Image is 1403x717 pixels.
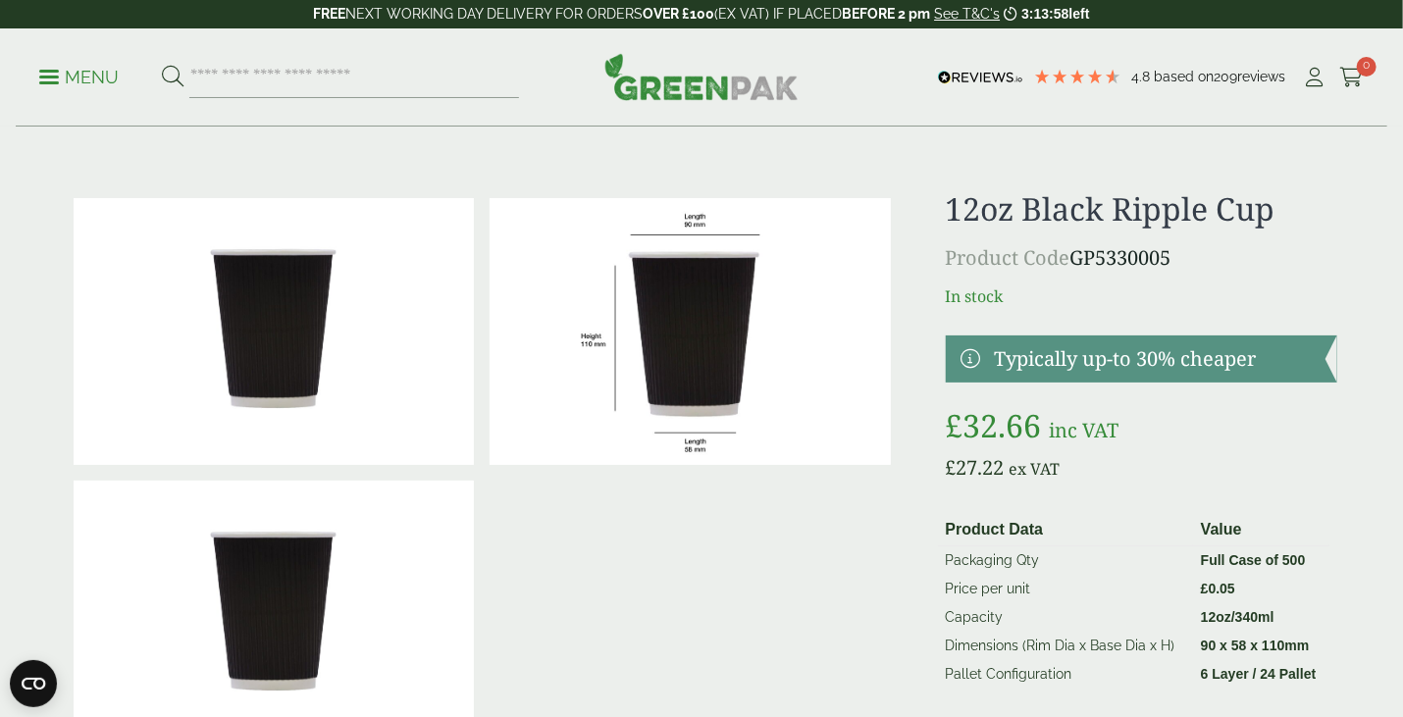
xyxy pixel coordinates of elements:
i: Cart [1339,68,1364,87]
img: GreenPak Supplies [604,53,799,100]
strong: FREE [313,6,345,22]
span: £ [1201,581,1209,596]
td: Price per unit [938,575,1193,603]
img: RippleCup_12ozBlack [490,198,890,465]
p: In stock [946,284,1337,308]
span: 3:13:58 [1021,6,1068,22]
td: Packaging Qty [938,546,1193,576]
a: 0 [1339,63,1364,92]
button: Open CMP widget [10,660,57,707]
span: 4.8 [1131,69,1154,84]
th: Product Data [938,514,1193,546]
strong: 12oz/340ml [1201,609,1274,625]
span: 209 [1214,69,1237,84]
strong: BEFORE 2 pm [842,6,930,22]
strong: Full Case of 500 [1201,552,1306,568]
td: Pallet Configuration [938,660,1193,689]
strong: 6 Layer / 24 Pallet [1201,666,1317,682]
th: Value [1193,514,1329,546]
p: Menu [39,66,119,89]
i: My Account [1303,68,1327,87]
td: Capacity [938,603,1193,632]
span: ex VAT [1010,458,1061,480]
span: £ [946,454,957,481]
bdi: 32.66 [946,404,1042,446]
td: Dimensions (Rim Dia x Base Dia x H) [938,632,1193,660]
a: Menu [39,66,119,85]
p: GP5330005 [946,243,1337,273]
bdi: 27.22 [946,454,1005,481]
img: 12oz Black Ripple Cup 0 [74,198,474,465]
span: Product Code [946,244,1070,271]
span: Based on [1154,69,1214,84]
a: See T&C's [934,6,1000,22]
strong: OVER £100 [643,6,714,22]
span: 0 [1357,57,1377,77]
span: £ [946,404,963,446]
bdi: 0.05 [1201,581,1235,596]
img: REVIEWS.io [938,71,1023,84]
span: reviews [1237,69,1285,84]
div: 4.78 Stars [1033,68,1121,85]
strong: 90 x 58 x 110mm [1201,638,1310,653]
span: inc VAT [1050,417,1119,443]
span: left [1069,6,1090,22]
h1: 12oz Black Ripple Cup [946,190,1337,228]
